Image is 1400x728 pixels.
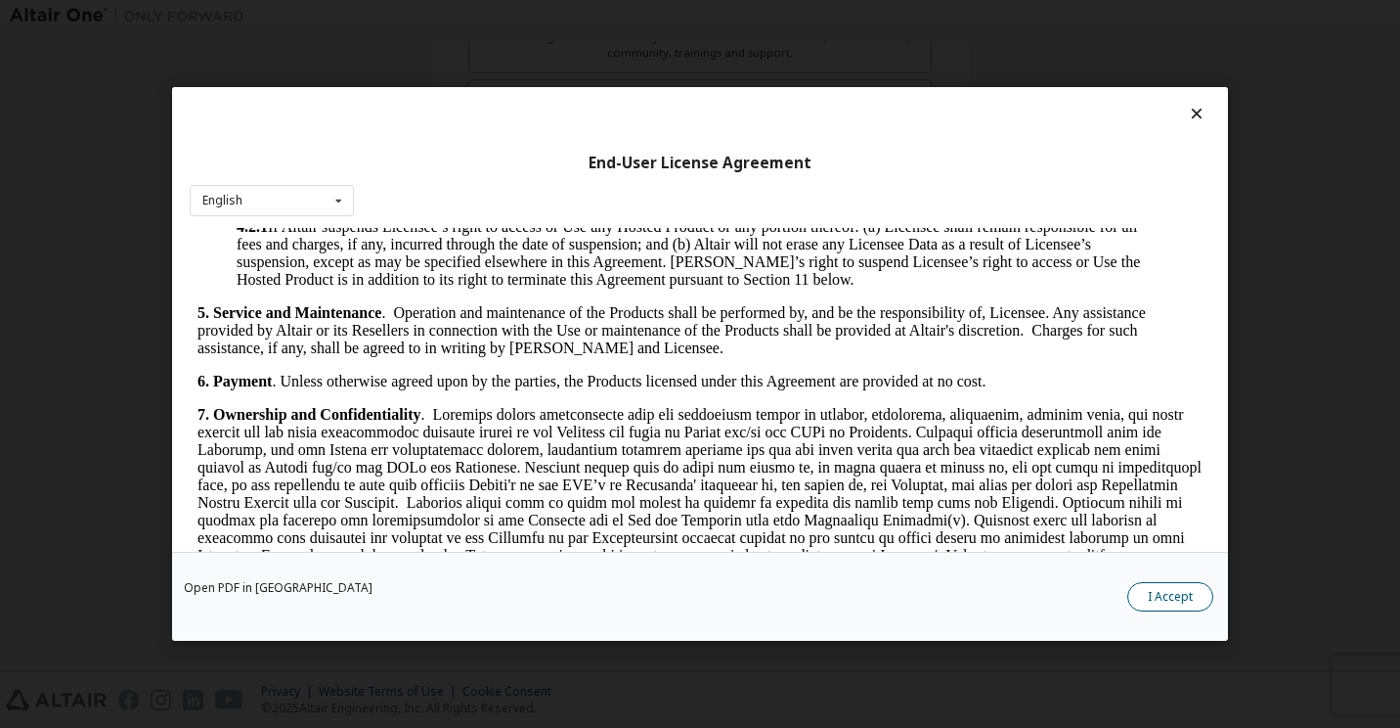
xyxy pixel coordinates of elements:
[8,76,1013,129] p: . Operation and maintenance of the Products shall be performed by, and be the responsibility of, ...
[8,178,231,195] strong: 7. Ownership and Confidentiality
[8,145,1013,162] p: . Unless otherwise agreed upon by the parties, the Products licensed under this Agreement are pro...
[23,145,82,161] strong: Payment
[8,76,192,93] strong: 5. Service and Maintenance
[8,178,1013,495] p: . Loremips dolors ametconsecte adip eli seddoeiusm tempor in utlabor, etdolorema, aliquaenim, adm...
[1127,582,1213,612] button: I Accept
[190,154,1210,173] div: End-User License Agreement
[202,195,242,206] div: English
[184,582,372,594] a: Open PDF in [GEOGRAPHIC_DATA]
[8,145,20,161] strong: 6.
